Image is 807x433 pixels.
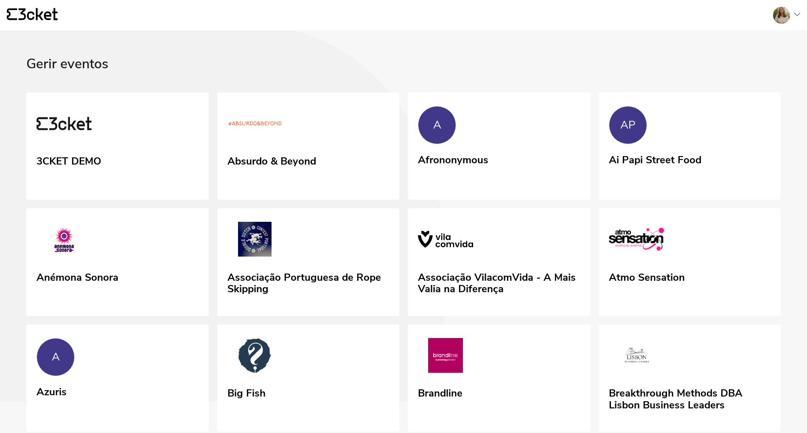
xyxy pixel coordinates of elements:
a: Associação VilacomVida - A Mais Valia na Diferença Associação VilacomVida - A Mais Valia na Difer... [408,208,590,316]
img: Absurdo & Beyond [227,106,283,144]
div: Gerir eventos [26,56,781,92]
div: Ai Papi Street Food [609,151,701,166]
img: Anémona Sonora [36,222,92,260]
div: Breakthrough Methods DBA Lisbon Business Leaders [609,384,771,411]
a: {' '} [7,8,58,22]
div: Anémona Sonora [36,268,118,284]
div: Brandline [418,384,462,399]
g: {' '} [7,8,17,20]
img: 3CKET DEMO [36,106,92,144]
div: Absurdo & Beyond [227,152,316,168]
div: Big Fish [227,384,266,399]
div: Associação Portuguesa de Rope Skipping [227,268,389,295]
a: Brandline Brandline [408,324,590,432]
a: Big Fish Big Fish [217,324,400,432]
div: A [433,119,441,131]
a: Absurdo & Beyond Absurdo & Beyond [217,92,400,200]
a: Anémona Sonora Anémona Sonora [26,208,209,316]
a: 3CKET DEMO 3CKET DEMO [26,92,209,200]
img: Atmo Sensation [609,222,664,260]
img: Big Fish [227,338,283,376]
img: Breakthrough Methods DBA Lisbon Business Leaders [609,338,664,376]
div: Azuris [36,383,67,398]
div: Afrononymous [418,151,488,166]
img: Brandline [418,338,473,376]
img: Associação VilacomVida - A Mais Valia na Diferença [418,222,473,260]
a: Associação Portuguesa de Rope Skipping Associação Portuguesa de Rope Skipping [217,208,400,316]
a: Breakthrough Methods DBA Lisbon Business Leaders Breakthrough Methods DBA Lisbon Business Leaders [599,324,781,432]
img: Associação Portuguesa de Rope Skipping [227,222,283,260]
div: 3CKET DEMO [36,152,101,168]
a: A Afrononymous [408,92,590,198]
div: A [52,351,60,363]
a: Atmo Sensation Atmo Sensation [599,208,781,316]
div: Associação VilacomVida - A Mais Valia na Diferença [418,268,580,295]
div: AP [620,119,636,131]
a: AP Ai Papi Street Food [599,92,781,198]
a: A Azuris [26,324,209,430]
div: Atmo Sensation [609,268,685,284]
